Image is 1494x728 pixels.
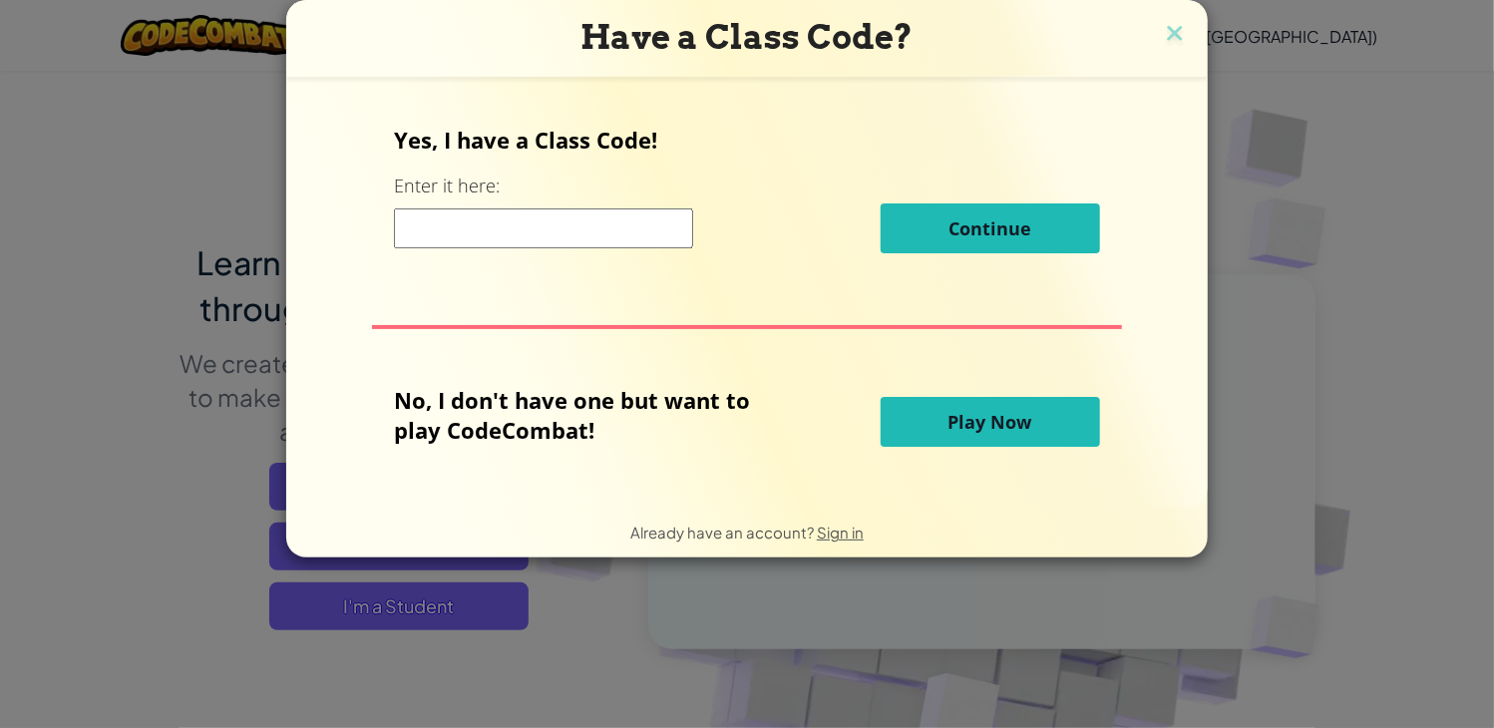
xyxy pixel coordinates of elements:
[581,17,914,57] span: Have a Class Code?
[394,174,500,198] label: Enter it here:
[881,397,1100,447] button: Play Now
[394,385,780,445] p: No, I don't have one but want to play CodeCombat!
[948,410,1032,434] span: Play Now
[394,125,1099,155] p: Yes, I have a Class Code!
[1162,20,1188,50] img: close icon
[881,203,1100,253] button: Continue
[630,523,817,542] span: Already have an account?
[948,216,1031,240] span: Continue
[817,523,864,542] a: Sign in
